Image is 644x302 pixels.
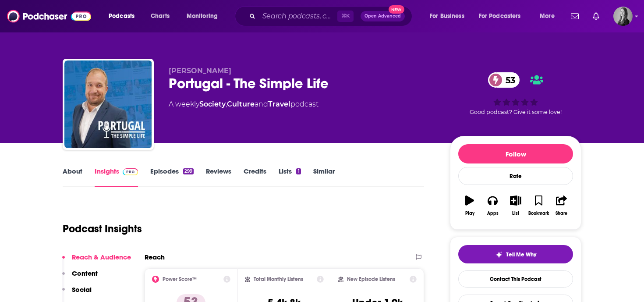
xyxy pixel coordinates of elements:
[268,100,290,108] a: Travel
[613,7,633,26] span: Logged in as katieTBG
[62,269,98,285] button: Content
[62,253,131,269] button: Reach & Audience
[550,190,573,221] button: Share
[163,276,197,282] h2: Power Score™
[72,285,92,294] p: Social
[465,211,474,216] div: Play
[497,72,520,88] span: 53
[145,9,175,23] a: Charts
[567,9,582,24] a: Show notifications dropdown
[206,167,231,187] a: Reviews
[72,269,98,277] p: Content
[64,60,152,148] img: Portugal - The Simple Life
[540,10,555,22] span: More
[109,10,134,22] span: Podcasts
[259,9,337,23] input: Search podcasts, credits, & more...
[556,211,567,216] div: Share
[613,7,633,26] button: Show profile menu
[227,100,255,108] a: Culture
[481,190,504,221] button: Apps
[495,251,502,258] img: tell me why sparkle
[361,11,405,21] button: Open AdvancedNew
[458,144,573,163] button: Follow
[613,7,633,26] img: User Profile
[528,211,549,216] div: Bookmark
[279,167,301,187] a: Lists1
[389,5,404,14] span: New
[226,100,227,108] span: ,
[255,100,268,108] span: and
[72,253,131,261] p: Reach & Audience
[123,168,138,175] img: Podchaser Pro
[458,190,481,221] button: Play
[527,190,550,221] button: Bookmark
[337,11,354,22] span: ⌘ K
[424,9,475,23] button: open menu
[364,14,401,18] span: Open Advanced
[62,285,92,302] button: Social
[150,167,194,187] a: Episodes299
[95,167,138,187] a: InsightsPodchaser Pro
[63,222,142,235] h1: Podcast Insights
[512,211,519,216] div: List
[63,167,82,187] a: About
[183,168,194,174] div: 299
[347,276,395,282] h2: New Episode Listens
[199,100,226,108] a: Society
[488,72,520,88] a: 53
[470,109,562,115] span: Good podcast? Give it some love!
[243,6,421,26] div: Search podcasts, credits, & more...
[487,211,499,216] div: Apps
[7,8,91,25] img: Podchaser - Follow, Share and Rate Podcasts
[479,10,521,22] span: For Podcasters
[151,10,170,22] span: Charts
[169,67,231,75] span: [PERSON_NAME]
[187,10,218,22] span: Monitoring
[254,276,303,282] h2: Total Monthly Listens
[145,253,165,261] h2: Reach
[180,9,229,23] button: open menu
[458,167,573,185] div: Rate
[430,10,464,22] span: For Business
[589,9,603,24] a: Show notifications dropdown
[473,9,534,23] button: open menu
[296,168,301,174] div: 1
[534,9,566,23] button: open menu
[450,67,581,121] div: 53Good podcast? Give it some love!
[244,167,266,187] a: Credits
[506,251,536,258] span: Tell Me Why
[458,270,573,288] a: Contact This Podcast
[169,99,318,110] div: A weekly podcast
[504,190,527,221] button: List
[313,167,335,187] a: Similar
[103,9,146,23] button: open menu
[458,245,573,263] button: tell me why sparkleTell Me Why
